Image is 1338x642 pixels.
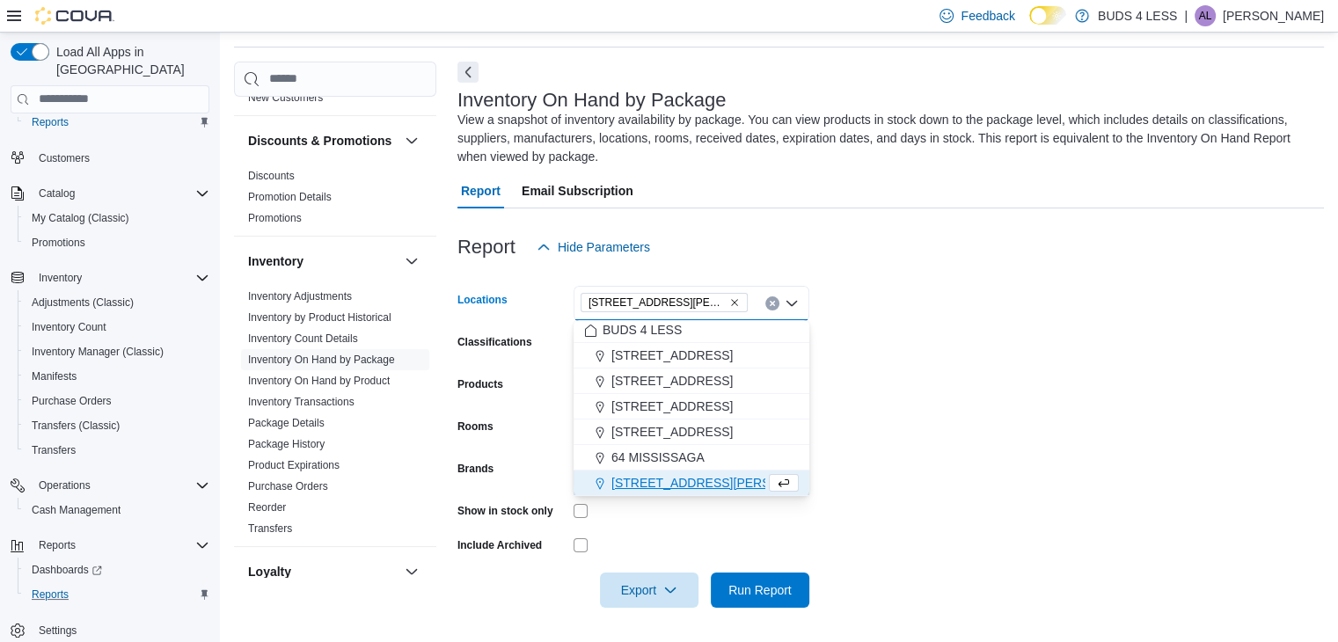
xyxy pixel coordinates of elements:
[457,62,479,83] button: Next
[1029,25,1030,26] span: Dark Mode
[32,443,76,457] span: Transfers
[32,211,129,225] span: My Catalog (Classic)
[574,343,809,368] button: [STREET_ADDRESS]
[728,581,792,599] span: Run Report
[25,440,209,461] span: Transfers
[25,415,209,436] span: Transfers (Classic)
[25,440,83,461] a: Transfers
[248,252,303,270] h3: Inventory
[961,7,1014,25] span: Feedback
[32,535,83,556] button: Reports
[248,458,340,472] span: Product Expirations
[25,500,209,521] span: Cash Management
[457,538,542,552] label: Include Archived
[32,619,209,641] span: Settings
[4,145,216,171] button: Customers
[1098,5,1177,26] p: BUDS 4 LESS
[248,563,398,580] button: Loyalty
[39,478,91,492] span: Operations
[574,317,809,496] div: Choose from the following options
[18,230,216,255] button: Promotions
[248,500,286,514] span: Reorder
[4,533,216,558] button: Reports
[248,479,328,493] span: Purchase Orders
[457,419,494,434] label: Rooms
[25,584,76,605] a: Reports
[32,369,77,383] span: Manifests
[1199,5,1212,26] span: AL
[25,390,119,412] a: Purchase Orders
[32,148,97,169] a: Customers
[248,252,398,270] button: Inventory
[401,561,422,582] button: Loyalty
[39,186,75,201] span: Catalog
[25,366,209,387] span: Manifests
[248,132,398,150] button: Discounts & Promotions
[25,317,209,338] span: Inventory Count
[574,394,809,419] button: [STREET_ADDRESS]
[18,315,216,339] button: Inventory Count
[4,473,216,498] button: Operations
[32,183,209,204] span: Catalog
[248,169,295,183] span: Discounts
[530,230,657,265] button: Hide Parameters
[32,475,209,496] span: Operations
[248,480,328,492] a: Purchase Orders
[248,522,292,535] a: Transfers
[32,320,106,334] span: Inventory Count
[248,459,340,471] a: Product Expirations
[39,271,82,285] span: Inventory
[711,573,809,608] button: Run Report
[25,112,76,133] a: Reports
[25,341,209,362] span: Inventory Manager (Classic)
[32,419,120,433] span: Transfers (Classic)
[25,415,127,436] a: Transfers (Classic)
[32,535,209,556] span: Reports
[574,471,809,496] button: [STREET_ADDRESS][PERSON_NAME]
[248,211,302,225] span: Promotions
[457,462,494,476] label: Brands
[18,110,216,135] button: Reports
[785,296,799,310] button: Close list of options
[457,504,553,518] label: Show in stock only
[457,377,503,391] label: Products
[25,317,113,338] a: Inventory Count
[32,503,121,517] span: Cash Management
[611,449,705,466] span: 64 MISSISSAGA
[18,290,216,315] button: Adjustments (Classic)
[611,372,733,390] span: [STREET_ADDRESS]
[49,43,209,78] span: Load All Apps in [GEOGRAPHIC_DATA]
[18,413,216,438] button: Transfers (Classic)
[248,332,358,345] a: Inventory Count Details
[39,538,76,552] span: Reports
[729,297,740,308] button: Remove 727 William Street #5 from selection in this group
[39,624,77,638] span: Settings
[25,208,136,229] a: My Catalog (Classic)
[574,368,809,394] button: [STREET_ADDRESS]
[248,91,323,104] a: New Customers
[248,395,355,409] span: Inventory Transactions
[25,366,84,387] a: Manifests
[1029,6,1066,25] input: Dark Mode
[25,341,171,362] a: Inventory Manager (Classic)
[248,353,395,367] span: Inventory On Hand by Package
[32,147,209,169] span: Customers
[25,112,209,133] span: Reports
[32,183,82,204] button: Catalog
[234,286,436,546] div: Inventory
[248,354,395,366] a: Inventory On Hand by Package
[589,294,726,311] span: [STREET_ADDRESS][PERSON_NAME]
[18,498,216,522] button: Cash Management
[248,290,352,303] a: Inventory Adjustments
[611,423,733,441] span: [STREET_ADDRESS]
[461,173,501,208] span: Report
[248,416,325,430] span: Package Details
[457,90,727,111] h3: Inventory On Hand by Package
[25,292,209,313] span: Adjustments (Classic)
[32,236,85,250] span: Promotions
[765,296,779,310] button: Clear input
[248,212,302,224] a: Promotions
[18,438,216,463] button: Transfers
[248,374,390,388] span: Inventory On Hand by Product
[611,347,733,364] span: [STREET_ADDRESS]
